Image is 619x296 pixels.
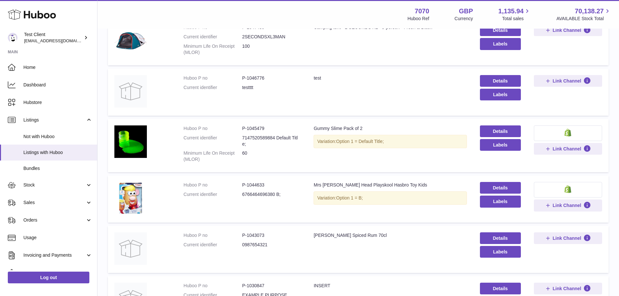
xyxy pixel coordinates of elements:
dt: Huboo P no [184,75,242,81]
dd: 60 [242,150,301,162]
span: Hubstore [23,99,92,106]
a: Details [480,232,521,244]
span: Home [23,64,92,71]
button: Link Channel [534,143,602,155]
span: Cases [23,270,92,276]
img: test [114,75,147,108]
button: Labels [480,246,521,258]
dt: Huboo P no [184,182,242,188]
span: Sales [23,199,85,206]
a: Details [480,75,521,87]
button: Labels [480,139,521,151]
span: Link Channel [553,286,581,291]
div: Gummy Slime Pack of 2 [314,125,467,132]
div: Variation: [314,191,467,205]
button: Labels [480,89,521,100]
dt: Huboo P no [184,125,242,132]
span: [EMAIL_ADDRESS][DOMAIN_NAME] [24,38,96,43]
div: test [314,75,467,81]
dt: Current identifier [184,242,242,248]
a: Details [480,125,521,137]
img: shopify-small.png [564,129,571,136]
dd: P-1030847 [242,283,301,289]
img: Gummy Slime Pack of 2 [114,125,147,158]
span: Bundles [23,165,92,172]
dd: testttt [242,84,301,91]
span: 1,135.94 [498,7,524,16]
dt: Minimum Life On Receipt (MLOR) [184,150,242,162]
dd: 7147520589884 Default Title; [242,135,301,147]
span: Link Channel [553,27,581,33]
dt: Huboo P no [184,283,242,289]
button: Labels [480,196,521,207]
img: internalAdmin-7070@internal.huboo.com [8,33,18,43]
span: Dashboard [23,82,92,88]
dd: P-1046776 [242,75,301,81]
div: [PERSON_NAME] Spiced Rum 70cl [314,232,467,238]
button: Link Channel [534,199,602,211]
div: Test Client [24,32,83,44]
dt: Minimum Life On Receipt (MLOR) [184,43,242,56]
dt: Current identifier [184,84,242,91]
button: Link Channel [534,75,602,87]
span: Listings [23,117,85,123]
a: Log out [8,272,89,283]
span: Orders [23,217,85,223]
span: Link Channel [553,146,581,152]
img: Camping tent - 2 SECONDS XL - 3-person - Fresh & Black [114,24,147,57]
span: Not with Huboo [23,134,92,140]
span: Listings with Huboo [23,149,92,156]
button: Link Channel [534,232,602,244]
dd: 0987654321 [242,242,301,248]
span: Link Channel [553,202,581,208]
span: Option 1 = B; [336,195,363,200]
span: Usage [23,235,92,241]
a: Details [480,24,521,36]
div: Currency [455,16,473,22]
span: 70,138.27 [575,7,604,16]
span: Link Channel [553,78,581,84]
dt: Current identifier [184,135,242,147]
dd: P-1045479 [242,125,301,132]
img: Barti Spiced Rum 70cl [114,232,147,265]
dd: 2SECONDSXL3MAN [242,34,301,40]
button: Link Channel [534,283,602,294]
a: Details [480,283,521,294]
dt: Huboo P no [184,232,242,238]
a: 70,138.27 AVAILABLE Stock Total [556,7,611,22]
a: 1,135.94 Total sales [498,7,531,22]
dt: Current identifier [184,34,242,40]
strong: 7070 [415,7,429,16]
div: Variation: [314,135,467,148]
a: Details [480,182,521,194]
span: Total sales [502,16,531,22]
strong: GBP [459,7,473,16]
dd: 100 [242,43,301,56]
div: Mrs [PERSON_NAME] Head Playskool Hasbro Toy Kids [314,182,467,188]
span: Invoicing and Payments [23,252,85,258]
img: Mrs Potato Head Playskool Hasbro Toy Kids [114,182,147,214]
button: Labels [480,38,521,50]
dd: 6766464696380 B; [242,191,301,198]
button: Link Channel [534,24,602,36]
span: Stock [23,182,85,188]
div: Huboo Ref [407,16,429,22]
span: Link Channel [553,235,581,241]
img: shopify-small.png [564,185,571,193]
div: INSERT [314,283,467,289]
dd: P-1044633 [242,182,301,188]
span: Option 1 = Default Title; [336,139,384,144]
dd: P-1043073 [242,232,301,238]
dt: Current identifier [184,191,242,198]
span: AVAILABLE Stock Total [556,16,611,22]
